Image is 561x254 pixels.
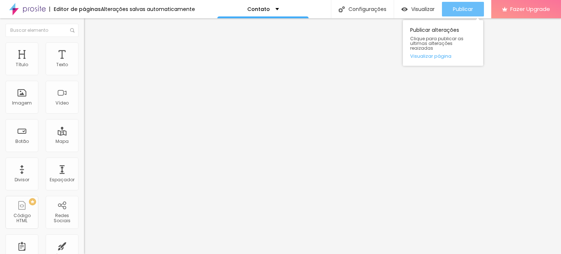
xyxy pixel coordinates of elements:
div: Alterações salvas automaticamente [101,7,195,12]
span: Publicar [453,6,473,12]
button: Visualizar [394,2,442,16]
span: Clique para publicar as ultimas alterações reaizadas [410,36,476,51]
img: view-1.svg [401,6,408,12]
div: Publicar alterações [403,20,483,66]
div: Texto [56,62,68,67]
input: Buscar elemento [5,24,79,37]
button: Publicar [442,2,484,16]
div: Redes Sociais [47,213,76,224]
div: Divisor [15,177,29,182]
div: Código HTML [7,213,36,224]
img: Icone [70,28,75,33]
img: Icone [339,6,345,12]
div: Botão [15,139,29,144]
div: Editor de páginas [49,7,101,12]
a: Visualizar página [410,54,476,58]
div: Espaçador [50,177,75,182]
div: Imagem [12,101,32,106]
span: Visualizar [411,6,435,12]
span: Fazer Upgrade [510,6,550,12]
iframe: Editor [84,18,561,254]
p: Contato [247,7,270,12]
div: Mapa [56,139,69,144]
div: Vídeo [56,101,69,106]
div: Título [16,62,28,67]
